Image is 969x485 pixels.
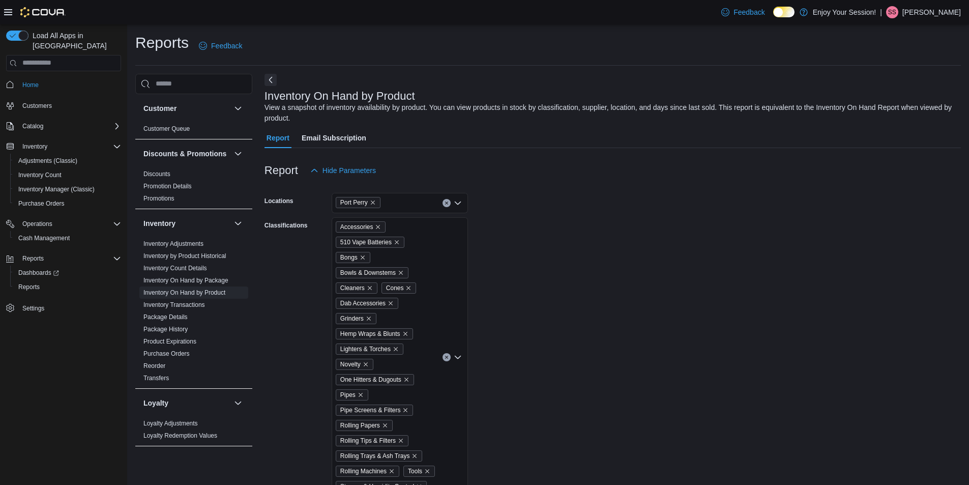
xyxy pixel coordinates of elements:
img: Cova [20,7,66,17]
span: Pipe Screens & Filters [340,405,401,415]
a: Inventory Count Details [143,265,207,272]
button: Settings [2,300,125,315]
button: Remove Rolling Machines from selection in this group [389,468,395,474]
span: Inventory Count [18,171,62,179]
span: Cones [381,282,417,294]
span: Cones [386,283,404,293]
span: Catalog [22,122,43,130]
span: Report [267,128,289,148]
span: Pipes [340,390,356,400]
span: Transfers [143,374,169,382]
span: Settings [22,304,44,312]
h3: Discounts & Promotions [143,149,226,159]
a: Purchase Orders [143,350,190,357]
button: Remove Bongs from selection in this group [360,254,366,261]
a: Package Details [143,313,188,321]
button: Remove Accessories from selection in this group [375,224,381,230]
h1: Reports [135,33,189,53]
button: Hide Parameters [306,160,380,181]
span: Inventory [22,142,47,151]
span: Inventory Count [14,169,121,181]
button: Clear input [443,353,451,361]
span: Reorder [143,362,165,370]
a: Inventory On Hand by Product [143,289,225,296]
button: Cash Management [10,231,125,245]
span: Email Subscription [302,128,366,148]
span: Load All Apps in [GEOGRAPHIC_DATA] [28,31,121,51]
span: SS [888,6,896,18]
button: Home [2,77,125,92]
span: Hide Parameters [322,165,376,176]
button: Loyalty [143,398,230,408]
a: Inventory Count [14,169,66,181]
span: Adjustments (Classic) [18,157,77,165]
button: Remove Hemp Wraps & Blunts from selection in this group [402,331,408,337]
span: Tools [403,466,435,477]
a: Reports [14,281,44,293]
a: Inventory Manager (Classic) [14,183,99,195]
a: Discounts [143,170,170,178]
span: Adjustments (Classic) [14,155,121,167]
button: Remove Cones from selection in this group [405,285,412,291]
button: Remove Novelty from selection in this group [363,361,369,367]
span: Purchase Orders [18,199,65,208]
button: Remove Tools from selection in this group [424,468,430,474]
span: Pipes [336,389,368,401]
button: Customer [232,102,244,115]
p: [PERSON_NAME] [902,6,961,18]
a: Dashboards [14,267,63,279]
span: Grinders [336,313,376,324]
button: Open list of options [454,199,462,207]
span: Accessories [340,222,373,232]
span: Operations [22,220,52,228]
span: Home [22,81,39,89]
span: Novelty [340,359,361,369]
button: Operations [18,218,56,230]
a: Promotions [143,195,174,202]
button: Inventory [232,217,244,230]
button: Remove Pipes from selection in this group [358,392,364,398]
span: Inventory Adjustments [143,240,203,248]
span: Hemp Wraps & Blunts [340,329,400,339]
span: Rolling Trays & Ash Trays [340,451,410,461]
span: Inventory On Hand by Package [143,276,228,284]
span: Reports [14,281,121,293]
h3: Loyalty [143,398,168,408]
a: Purchase Orders [14,197,69,210]
button: Catalog [2,119,125,133]
nav: Complex example [6,73,121,342]
span: Tools [408,466,422,476]
span: Bongs [340,252,358,263]
button: Operations [2,217,125,231]
button: Next [265,74,277,86]
button: Remove Cleaners from selection in this group [367,285,373,291]
button: Catalog [18,120,47,132]
span: Inventory Manager (Classic) [14,183,121,195]
span: Dark Mode [773,17,774,18]
h3: Report [265,164,298,177]
span: Hemp Wraps & Blunts [336,328,413,339]
a: Product Expirations [143,338,196,345]
span: Inventory On Hand by Product [143,289,225,297]
input: Dark Mode [773,7,795,17]
a: Inventory Adjustments [143,240,203,247]
span: Inventory Manager (Classic) [18,185,95,193]
h3: Inventory On Hand by Product [265,90,415,102]
button: Open list of options [454,353,462,361]
a: Promotion Details [143,183,192,190]
button: Reports [10,280,125,294]
span: 510 Vape Batteries [340,237,392,247]
span: Port Perry [340,197,368,208]
button: Discounts & Promotions [232,148,244,160]
button: Remove Rolling Papers from selection in this group [382,422,388,429]
div: Customer [135,123,252,139]
button: Inventory [2,139,125,154]
button: OCM [232,454,244,467]
span: Rolling Machines [336,466,399,477]
span: Package History [143,325,188,333]
span: Customer Queue [143,125,190,133]
div: Loyalty [135,417,252,446]
button: Inventory Count [10,168,125,182]
a: Feedback [717,2,769,22]
span: Bowls & Downstems [336,267,408,278]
